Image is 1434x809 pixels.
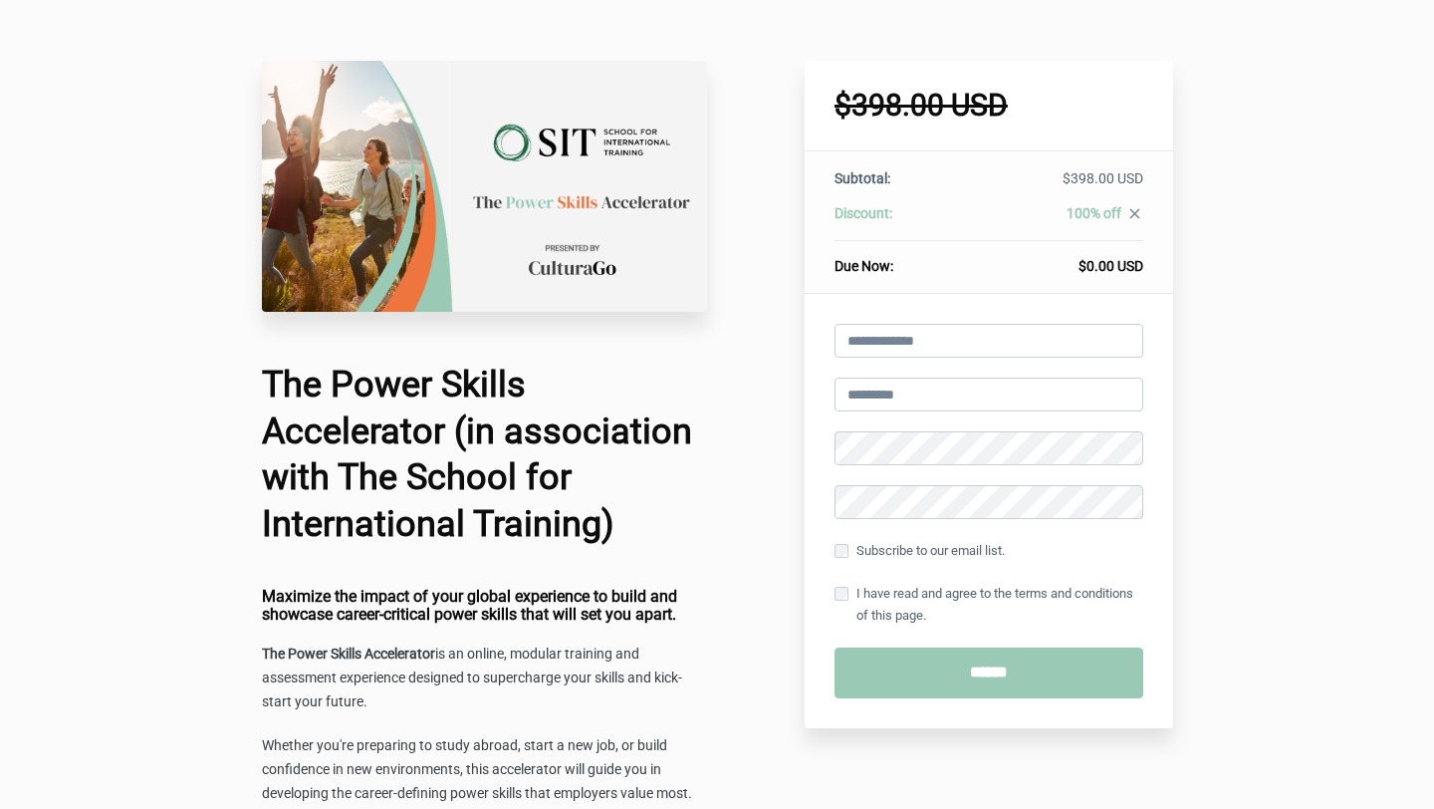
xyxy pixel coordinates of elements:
th: Due Now: [835,241,964,277]
img: 85fb1af-be62-5a2c-caf1-d0f1c43b8a70_The_School_for_International_Training.png [262,61,708,312]
a: close [1121,205,1143,227]
td: $398.00 USD [964,168,1142,203]
th: Discount: [835,203,964,241]
span: 100% off [1067,205,1121,221]
h4: Maximize the impact of your global experience to build and showcase career-critical power skills ... [262,588,708,623]
label: Subscribe to our email list. [835,540,1005,562]
span: Subtotal: [835,170,890,186]
h1: The Power Skills Accelerator (in association with The School for International Training) [262,362,708,548]
input: Subscribe to our email list. [835,544,848,558]
input: I have read and agree to the terms and conditions of this page. [835,587,848,601]
label: I have read and agree to the terms and conditions of this page. [835,583,1143,627]
span: $0.00 USD [1078,258,1143,274]
p: is an online, modular training and assessment experience designed to supercharge your skills and ... [262,643,708,714]
h1: $398.00 USD [835,91,1143,121]
p: Whether you're preparing to study abroad, start a new job, or build confidence in new environment... [262,734,708,806]
strong: The Power Skills Accelerator [262,646,435,662]
i: close [1126,205,1143,222]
